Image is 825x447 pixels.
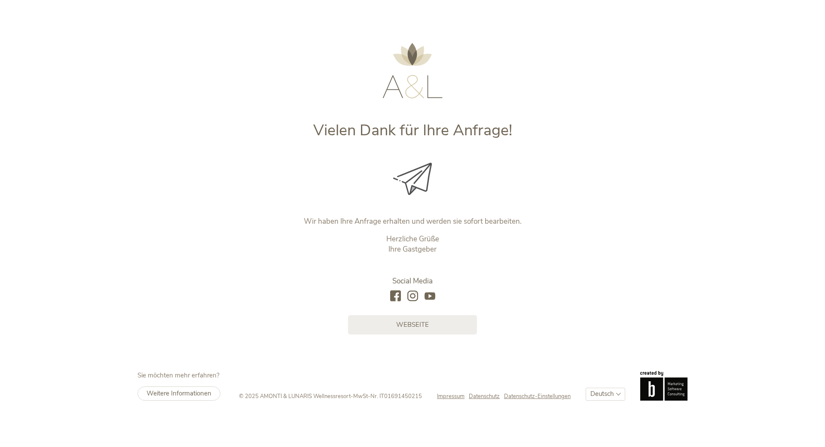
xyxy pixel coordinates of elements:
span: Webseite [396,320,429,329]
span: Sie möchten mehr erfahren? [137,371,220,380]
span: Datenschutz [469,392,500,400]
span: Impressum [437,392,464,400]
a: Impressum [437,392,469,400]
a: instagram [407,291,418,302]
a: Datenschutz [469,392,504,400]
a: facebook [390,291,401,302]
span: Weitere Informationen [147,389,211,398]
a: Datenschutz-Einstellungen [504,392,571,400]
img: Vielen Dank für Ihre Anfrage! [393,163,432,195]
img: Brandnamic GmbH | Leading Hospitality Solutions [640,371,687,400]
span: MwSt-Nr. IT01691450215 [353,392,422,400]
a: youtube [425,291,435,302]
a: Weitere Informationen [137,386,220,401]
p: Herzliche Grüße Ihre Gastgeber [233,234,592,255]
span: Social Media [392,276,433,286]
p: Wir haben Ihre Anfrage erhalten und werden sie sofort bearbeiten. [233,216,592,227]
span: Vielen Dank für Ihre Anfrage! [313,120,512,141]
a: Webseite [348,315,477,334]
span: © 2025 AMONTI & LUNARIS Wellnessresort [239,392,351,400]
span: - [351,392,353,400]
img: AMONTI & LUNARIS Wellnessresort [382,43,443,98]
